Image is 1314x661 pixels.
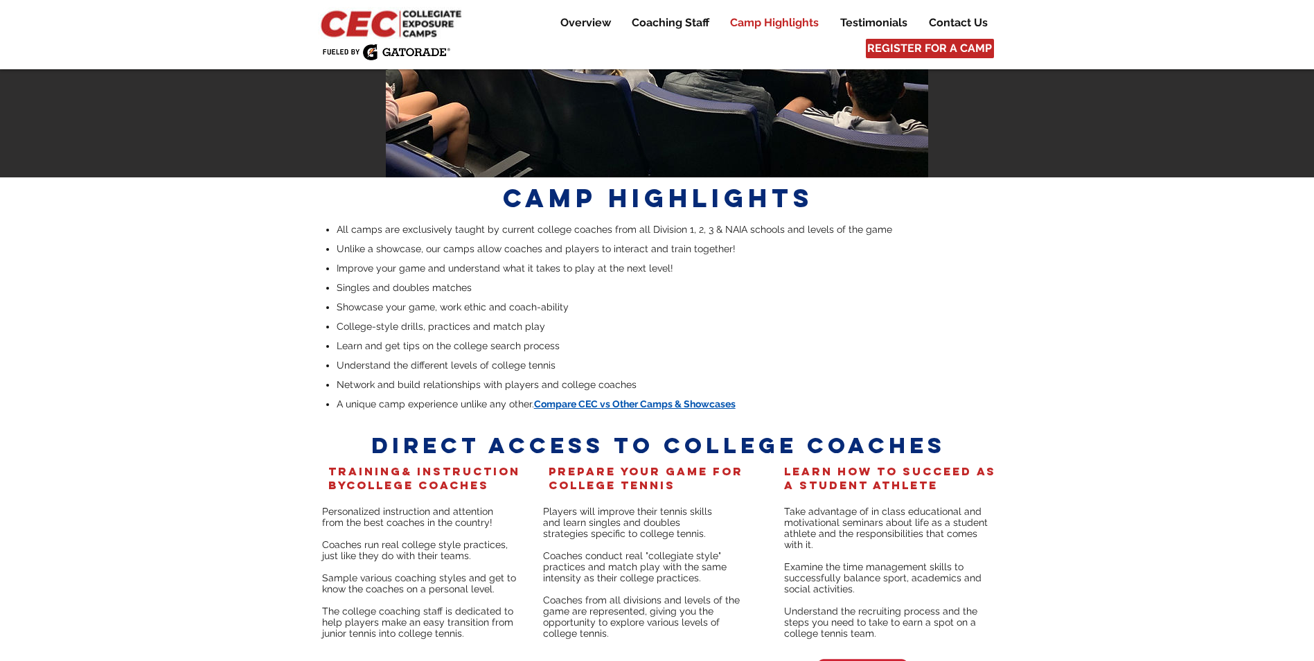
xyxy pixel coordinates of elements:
[337,379,637,390] span: Network and build relationships with players and college coaches
[918,15,997,31] a: Contact Us
[867,41,992,56] span: REGISTER FOR A CAMP
[784,464,996,492] span: learn How to succeed as a student athlete
[830,15,918,31] a: Testimonials
[322,539,508,561] span: Coaches run real college style practices, just like they do with their teams.
[371,432,945,459] span: DIRECT access to college coaches
[922,15,995,31] p: Contact Us
[543,550,727,583] span: Coaches conduct real "collegiate style" practices and match play with the same intensity as their...
[549,464,743,492] span: Prepare your game for college tennis
[322,506,493,528] span: Personalized instruction and attention from the best coaches in the country!
[866,39,994,58] a: REGISTER FOR A CAMP
[322,572,516,594] span: Sample various coaching styles and get to know the coaches on a personal level.
[322,606,513,639] span: The college coaching staff is dedicated to help players make an easy transition from junior tenni...
[543,506,712,539] span: Players will improve their tennis skills and learn singles and doubles strategies specific to col...
[543,594,740,639] span: Coaches from all divisions and levels of the game are represented, giving you the opportunity to ...
[337,301,569,312] span: Showcase your game, work ethic and coach-ability
[328,464,402,478] span: training
[337,321,545,332] span: College-style drills, practices and match play
[784,561,982,594] span: Examine the time management skills to successfully balance sport, academics and social activities.
[347,478,489,492] span: college CoacheS
[784,606,977,639] span: Understand the recruiting process and the steps you need to take to earn a spot on a college tenn...
[553,15,618,31] p: Overview
[503,182,813,214] span: CAMP HIGHLIGHTS
[337,340,560,351] span: Learn and get tips on the college search process
[550,15,621,31] a: Overview
[318,7,468,39] img: CEC Logo Primary_edited.jpg
[322,44,450,60] img: Fueled by Gatorade.png
[625,15,716,31] p: Coaching Staff
[337,243,736,254] span: Unlike a showcase, our camps allow coaches and players to interact and train together!
[833,15,914,31] p: Testimonials
[534,398,736,409] a: Compare CEC vs Other Camps & Showcases
[723,15,826,31] p: Camp Highlights
[337,282,472,293] span: Singles and doubles matches
[337,224,892,235] span: All camps are exclusively taught by current college coaches from all Division 1, 2, 3 & NAIA scho...
[621,15,719,31] a: Coaching Staff
[784,506,988,550] span: Take advantage of in class educational and motivational seminars about life as a student athlete ...
[337,398,534,409] span: A unique camp experience unlike any other.
[337,263,673,274] span: Improve your game and understand what it takes to play at the next level!
[720,15,829,31] a: Camp Highlights
[540,15,997,31] nav: Site
[318,7,468,39] div: Collegiate camps logos_Outlines copy1.png
[328,464,520,492] span: & INSTRUCTION BY
[337,360,556,371] span: Understand the different levels of college tennis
